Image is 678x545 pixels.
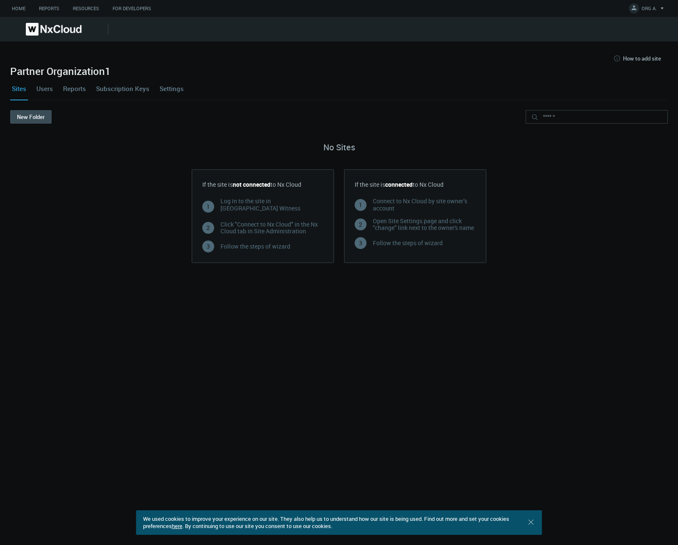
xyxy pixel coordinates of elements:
[32,3,66,14] a: Reports
[94,77,151,100] a: Subscription Keys
[66,3,106,14] a: Resources
[10,110,52,124] button: New Folder
[385,180,413,188] span: connected
[35,77,55,100] a: Users
[26,23,82,36] img: Nx Cloud logo
[373,240,443,247] div: Follow the steps of wizard
[10,77,28,100] a: Sites
[642,5,657,15] span: ORG A.
[202,201,214,213] div: 1
[355,219,367,230] div: 2
[182,522,332,530] span: . By continuing to use our site you consent to use our cookies.
[220,243,290,250] div: Follow the steps of wizard
[220,198,323,212] p: Log in to the site in [GEOGRAPHIC_DATA] Witness
[355,199,367,211] div: 1
[373,198,476,212] div: Connect to Nx Cloud by site owner’s account
[355,180,476,189] p: If the site is to Nx Cloud
[355,237,367,249] div: 3
[202,180,323,189] p: If the site is to Nx Cloud
[5,3,32,14] a: Home
[606,52,668,65] button: How to add site
[158,77,185,100] a: Settings
[10,65,668,77] h2: Partner Organization1
[187,141,491,154] div: No Sites
[61,77,88,100] a: Reports
[202,241,214,252] div: 3
[106,3,158,14] a: For Developers
[220,221,323,235] div: Click "Connect to Nx Cloud" in the Nx Cloud tab in Site Administration
[143,515,509,530] span: We used cookies to improve your experience on our site. They also help us to understand how our s...
[623,55,661,62] span: How to add site
[172,522,182,530] a: here
[373,218,476,232] div: Open Site Settings page and click “change” link next to the owner's name
[233,180,270,188] span: not connected
[202,222,214,234] div: 2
